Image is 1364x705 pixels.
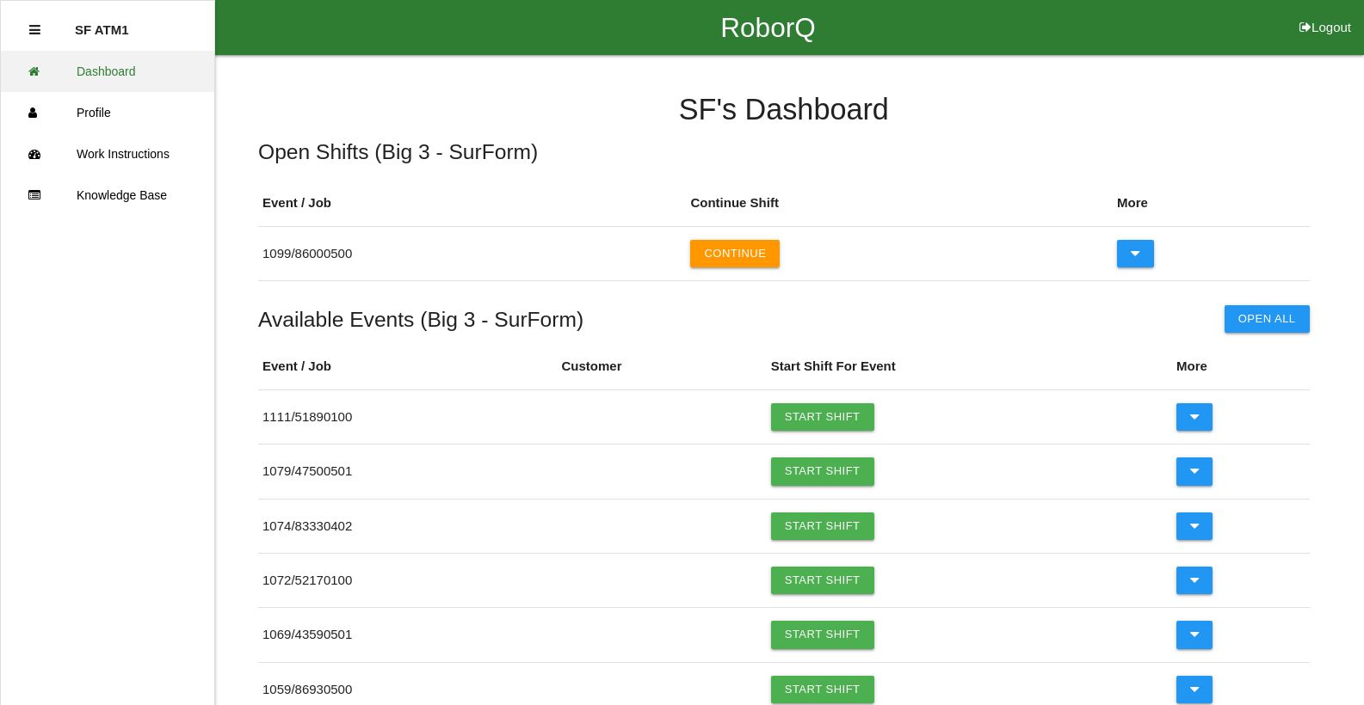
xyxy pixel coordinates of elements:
[258,140,1310,163] h5: Open Shifts ( Big 3 - SurForm )
[258,94,1310,126] h4: SF 's Dashboard
[771,512,874,540] a: Start Shift
[1,133,214,175] a: Work Instructions
[258,389,557,444] td: 1111 / 51890100
[75,9,129,37] p: SF ATM1
[771,457,874,485] a: Start Shift
[771,621,874,648] a: Start Shift
[1,92,214,133] a: Profile
[258,444,557,499] td: 1079 / 47500501
[258,344,557,389] th: Event / Job
[1225,305,1310,333] button: Open All
[557,344,766,389] th: Customer
[686,181,1113,226] th: Continue Shift
[258,226,686,280] td: 1099 / 86000500
[1,51,214,92] a: Dashboard
[771,567,874,594] a: Start Shift
[767,344,1172,389] th: Start Shift For Event
[258,181,686,226] th: Event / Job
[258,499,557,553] td: 1074 / 83330402
[690,240,780,267] button: Continue
[1172,344,1310,389] th: More
[258,608,557,662] td: 1069 / 43590501
[771,403,874,431] a: Start Shift
[258,554,557,608] td: 1072 / 52170100
[258,308,583,331] h5: Available Events ( Big 3 - SurForm )
[771,676,874,703] a: Start Shift
[1,175,214,216] a: Knowledge Base
[1113,181,1310,226] th: More
[29,9,40,51] div: Close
